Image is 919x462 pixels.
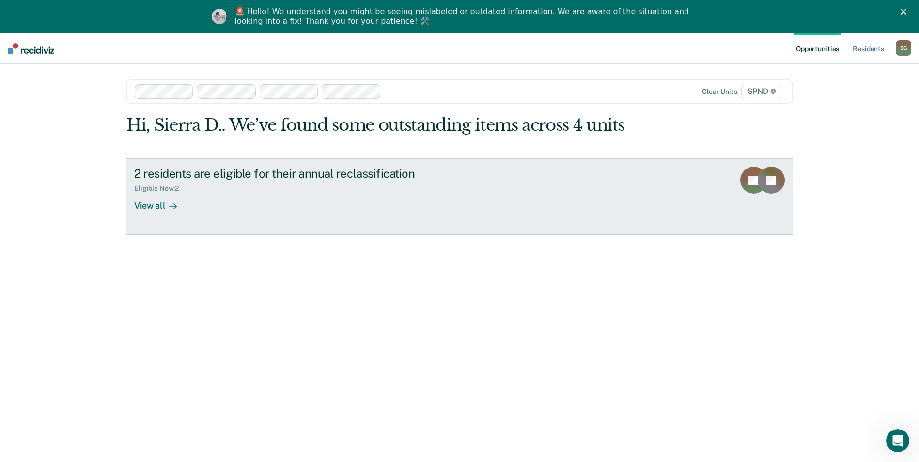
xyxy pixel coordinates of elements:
img: Profile image for Kim [212,9,227,24]
a: 2 residents are eligible for their annual reclassificationEligible Now:2View all [126,158,793,235]
div: Eligible Now : 2 [134,185,187,193]
a: Residents [851,33,886,64]
div: Close [901,9,910,15]
a: Opportunities [794,33,841,64]
div: S G [896,40,911,56]
span: SPND [741,84,782,99]
button: SG [896,40,911,56]
img: Recidiviz [8,43,54,54]
div: 2 residents are eligible for their annual reclassification [134,167,474,181]
div: View all [134,192,188,211]
div: Hi, Sierra D.. We’ve found some outstanding items across 4 units [126,115,659,135]
div: Clear units [702,88,737,96]
div: 🚨 Hello! We understand you might be seeing mislabeled or outdated information. We are aware of th... [235,7,692,26]
iframe: Intercom live chat [886,429,909,452]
